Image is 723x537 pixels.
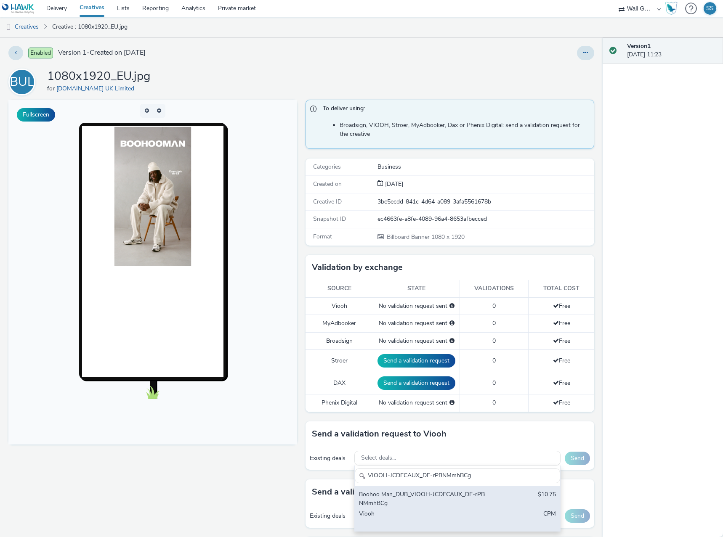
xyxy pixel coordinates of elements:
[492,337,496,345] span: 0
[373,280,460,297] th: State
[4,23,13,32] img: dooh
[553,399,570,407] span: Free
[359,510,489,527] div: Viooh
[449,399,455,407] div: Please select a deal below and click on Send to send a validation request to Phenix Digital.
[377,337,455,345] div: No validation request sent
[627,42,716,59] div: [DATE] 11:23
[387,233,431,241] span: Billboard Banner
[306,394,373,412] td: Phenix Digital
[306,280,373,297] th: Source
[306,297,373,315] td: Viooh
[17,108,55,122] button: Fullscreen
[56,85,138,93] a: [DOMAIN_NAME] UK Limited
[313,198,342,206] span: Creative ID
[665,2,681,15] a: Hawk Academy
[386,233,465,241] span: 1080 x 1920
[359,490,489,508] div: Boohoo Man_DUB_VIOOH-JCDECAUX_DE-rPBNMmhBCg
[377,163,593,171] div: Business
[312,486,464,498] h3: Send a validation request to Broadsign
[565,452,590,465] button: Send
[306,350,373,372] td: Stroer
[706,2,714,15] div: SS
[665,2,678,15] img: Hawk Academy
[492,379,496,387] span: 0
[313,215,346,223] span: Snapshot ID
[492,302,496,310] span: 0
[313,180,342,188] span: Created on
[310,512,350,520] div: Existing deals
[553,302,570,310] span: Free
[553,379,570,387] span: Free
[310,454,350,463] div: Existing deals
[492,357,496,365] span: 0
[105,26,184,167] img: Advertisement preview
[377,376,455,390] button: Send a validation request
[10,70,34,94] div: BUL
[313,233,332,241] span: Format
[377,354,455,368] button: Send a validation request
[553,319,570,327] span: Free
[58,48,146,58] span: Version 1 - Created on [DATE]
[361,455,396,462] span: Select deals...
[377,302,455,310] div: No validation request sent
[47,69,150,85] h1: 1080x1920_EU.jpg
[492,399,496,407] span: 0
[460,280,529,297] th: Validations
[8,78,39,86] a: BUL
[538,490,556,508] div: $10.75
[383,180,403,188] span: [DATE]
[627,42,651,50] strong: Version 1
[306,315,373,332] td: MyAdbooker
[313,163,341,171] span: Categories
[449,337,455,345] div: Please select a deal below and click on Send to send a validation request to Broadsign.
[565,509,590,523] button: Send
[377,319,455,328] div: No validation request sent
[2,3,35,14] img: undefined Logo
[323,104,585,115] span: To deliver using:
[48,17,132,37] a: Creative : 1080x1920_EU.jpg
[377,215,593,223] div: ec4663fe-a8fe-4089-96a4-8653afbecced
[553,357,570,365] span: Free
[47,85,56,93] span: for
[553,337,570,345] span: Free
[543,510,556,527] div: CPM
[529,280,594,297] th: Total cost
[449,302,455,310] div: Please select a deal below and click on Send to send a validation request to Viooh.
[306,332,373,349] td: Broadsign
[312,261,403,274] h3: Validation by exchange
[28,48,53,58] span: Enabled
[355,468,560,483] input: Search......
[449,319,455,328] div: Please select a deal below and click on Send to send a validation request to MyAdbooker.
[492,319,496,327] span: 0
[306,372,373,394] td: DAX
[340,121,590,138] li: Broadsign, VIOOH, Stroer, MyAdbooker, Dax or Phenix Digital: send a validation request for the cr...
[383,180,403,188] div: Creation 13 October 2025, 11:23
[312,428,447,440] h3: Send a validation request to Viooh
[377,399,455,407] div: No validation request sent
[377,198,593,206] div: 3bc5ecdd-841c-4d64-a089-3afa5561678b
